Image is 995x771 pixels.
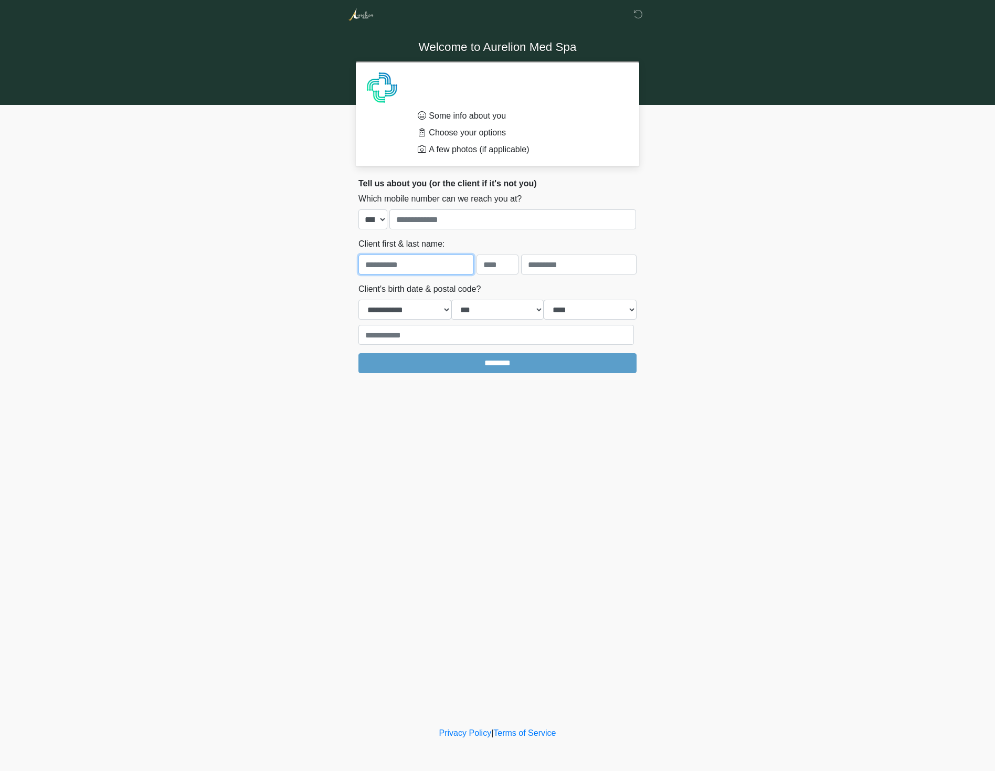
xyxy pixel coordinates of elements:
[358,193,522,205] label: Which mobile number can we reach you at?
[358,283,481,295] label: Client's birth date & postal code?
[493,728,556,737] a: Terms of Service
[418,126,621,139] li: Choose your options
[351,38,644,57] h1: Welcome to Aurelion Med Spa
[491,728,493,737] a: |
[418,143,621,156] li: A few photos (if applicable)
[348,8,374,21] img: Aurelion Med Spa Logo
[366,72,398,103] img: Agent Avatar
[439,728,492,737] a: Privacy Policy
[358,238,445,250] label: Client first & last name:
[418,110,621,122] li: Some info about you
[358,178,637,188] h2: Tell us about you (or the client if it's not you)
